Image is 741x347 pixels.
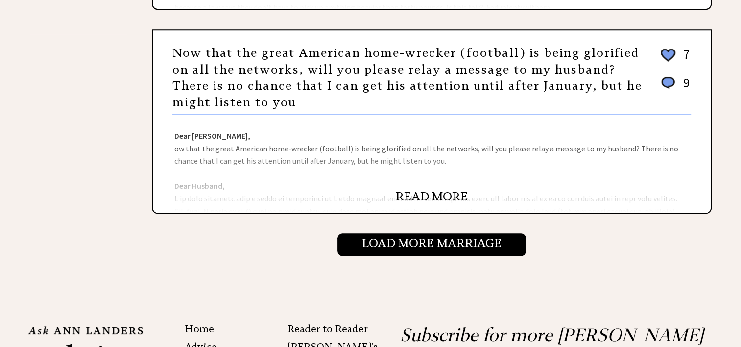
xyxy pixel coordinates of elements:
[287,323,368,335] a: Reader to Reader
[174,131,250,141] strong: Dear [PERSON_NAME],
[185,323,214,335] a: Home
[678,74,690,100] td: 9
[153,115,711,213] div: ow that the great American home-wrecker (football) is being glorified on all the networks, will y...
[659,75,677,91] img: message_round%201.png
[396,189,468,204] a: READ MORE
[174,181,225,191] strong: Dear Husband,
[659,47,677,64] img: heart_outline%202.png
[678,46,690,74] td: 7
[337,233,526,256] input: Load More Marriage
[172,46,642,110] a: Now that the great American home-wrecker (football) is being glorified on all the networks, will ...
